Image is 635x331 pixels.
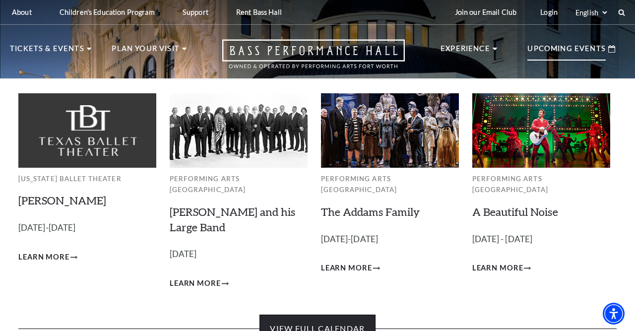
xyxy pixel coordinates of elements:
[472,262,531,274] a: Learn More A Beautiful Noise
[183,8,208,16] p: Support
[573,8,609,17] select: Select:
[321,262,372,274] span: Learn More
[236,8,282,16] p: Rent Bass Hall
[472,173,610,196] p: Performing Arts [GEOGRAPHIC_DATA]
[321,232,459,247] p: [DATE]-[DATE]
[170,205,295,234] a: [PERSON_NAME] and his Large Band
[12,8,32,16] p: About
[321,205,420,218] a: The Addams Family
[321,173,459,196] p: Performing Arts [GEOGRAPHIC_DATA]
[18,173,156,185] p: [US_STATE] Ballet Theater
[18,251,69,264] span: Learn More
[472,205,558,218] a: A Beautiful Noise
[441,43,490,61] p: Experience
[112,43,180,61] p: Plan Your Visit
[321,262,380,274] a: Learn More The Addams Family
[170,93,308,167] img: Performing Arts Fort Worth
[10,43,84,61] p: Tickets & Events
[170,173,308,196] p: Performing Arts [GEOGRAPHIC_DATA]
[170,247,308,262] p: [DATE]
[170,277,229,290] a: Learn More Lyle Lovett and his Large Band
[18,194,106,207] a: [PERSON_NAME]
[18,93,156,167] img: Texas Ballet Theater
[60,8,155,16] p: Children's Education Program
[170,277,221,290] span: Learn More
[603,303,625,325] div: Accessibility Menu
[18,221,156,235] p: [DATE]-[DATE]
[187,39,441,78] a: Open this option
[472,232,610,247] p: [DATE] - [DATE]
[18,251,77,264] a: Learn More Peter Pan
[527,43,606,61] p: Upcoming Events
[321,93,459,167] img: Performing Arts Fort Worth
[472,262,523,274] span: Learn More
[472,93,610,167] img: Performing Arts Fort Worth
